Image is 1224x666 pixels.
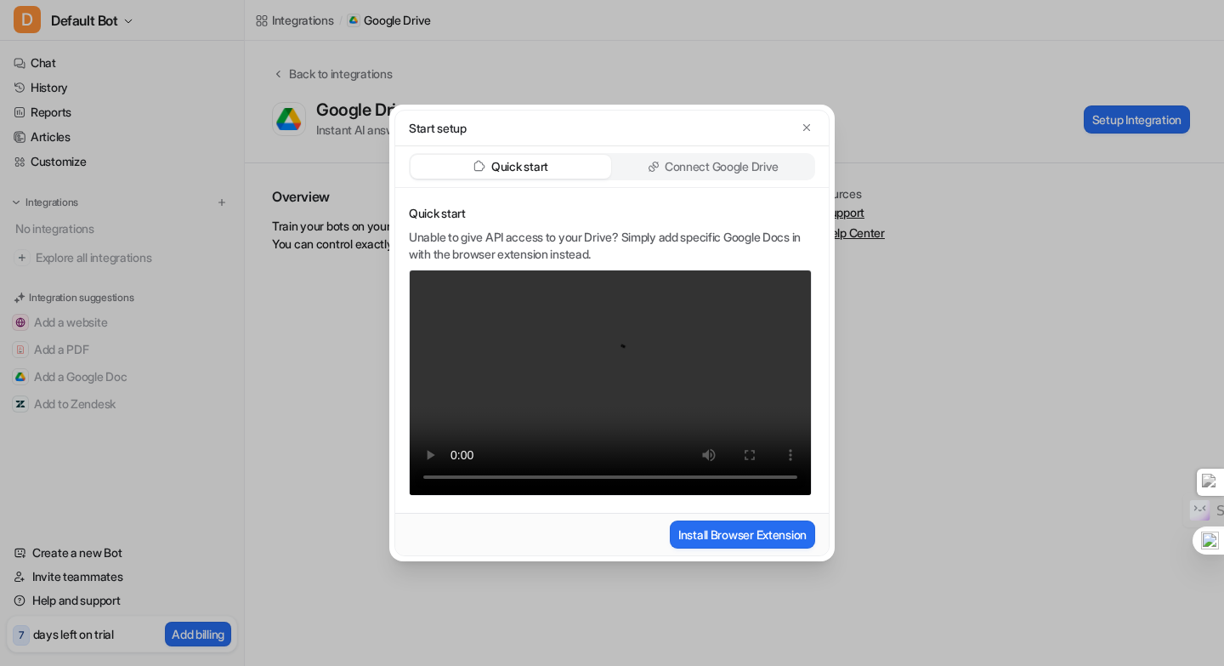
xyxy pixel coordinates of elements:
video: Your browser does not support the video tag. [409,270,812,497]
img: one_i.png [1201,532,1219,549]
p: Connect Google Drive [665,158,779,175]
p: Unable to give API access to your Drive? Simply add specific Google Docs in with the browser exte... [409,229,812,263]
button: Install Browser Extension [670,521,815,549]
p: Start setup [409,119,467,137]
p: Quick start [409,205,812,222]
p: Quick start [491,158,548,175]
